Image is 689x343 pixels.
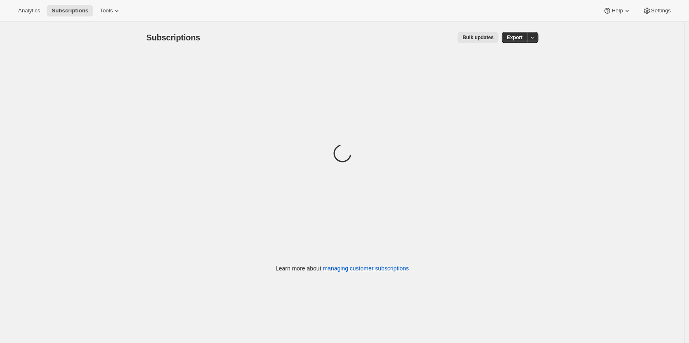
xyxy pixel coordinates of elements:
[95,5,126,16] button: Tools
[13,5,45,16] button: Analytics
[276,264,409,273] p: Learn more about
[638,5,676,16] button: Settings
[651,7,671,14] span: Settings
[502,32,527,43] button: Export
[52,7,88,14] span: Subscriptions
[507,34,522,41] span: Export
[598,5,636,16] button: Help
[100,7,113,14] span: Tools
[611,7,623,14] span: Help
[462,34,493,41] span: Bulk updates
[146,33,201,42] span: Subscriptions
[47,5,93,16] button: Subscriptions
[18,7,40,14] span: Analytics
[458,32,498,43] button: Bulk updates
[323,265,409,272] a: managing customer subscriptions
